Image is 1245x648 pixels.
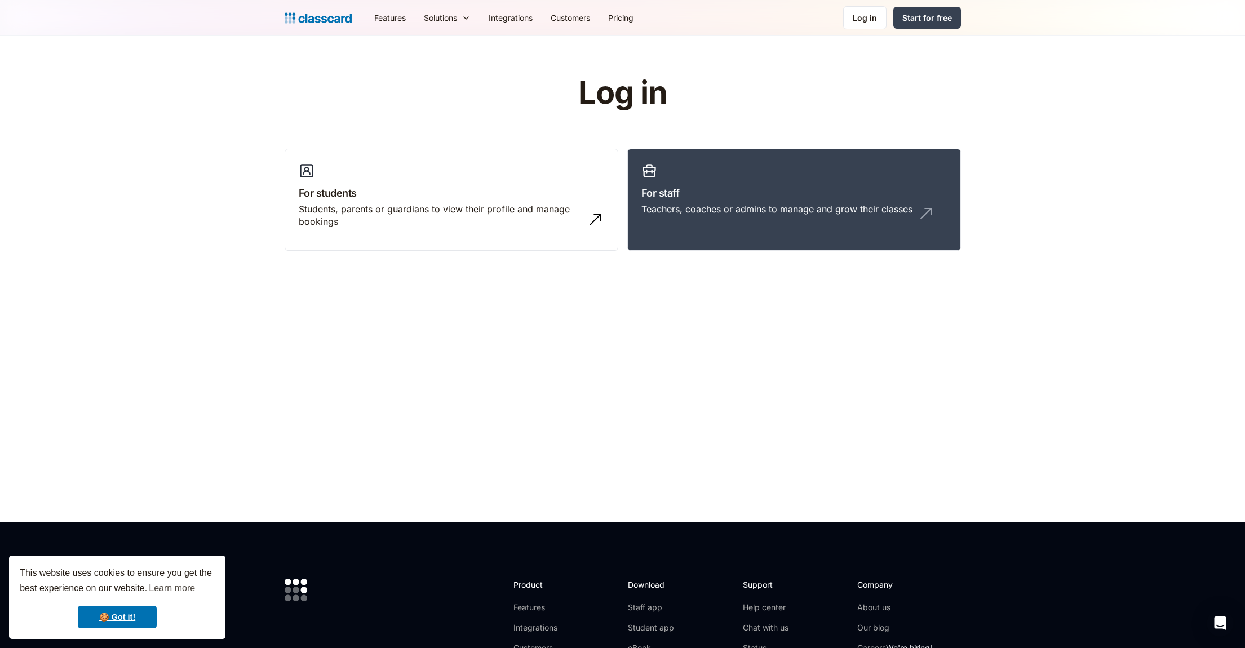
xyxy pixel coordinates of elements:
[147,580,197,597] a: learn more about cookies
[743,579,788,591] h2: Support
[480,5,542,30] a: Integrations
[444,76,801,110] h1: Log in
[365,5,415,30] a: Features
[415,5,480,30] div: Solutions
[599,5,643,30] a: Pricing
[285,149,618,251] a: For studentsStudents, parents or guardians to view their profile and manage bookings
[743,602,788,613] a: Help center
[299,185,604,201] h3: For students
[513,622,574,633] a: Integrations
[893,7,961,29] a: Start for free
[857,602,932,613] a: About us
[513,579,574,591] h2: Product
[857,579,932,591] h2: Company
[627,149,961,251] a: For staffTeachers, coaches or admins to manage and grow their classes
[424,12,457,24] div: Solutions
[641,185,947,201] h3: For staff
[843,6,887,29] a: Log in
[1207,610,1234,637] div: Open Intercom Messenger
[902,12,952,24] div: Start for free
[628,622,674,633] a: Student app
[513,602,574,613] a: Features
[78,606,157,628] a: dismiss cookie message
[857,622,932,633] a: Our blog
[20,566,215,597] span: This website uses cookies to ensure you get the best experience on our website.
[641,203,912,215] div: Teachers, coaches or admins to manage and grow their classes
[542,5,599,30] a: Customers
[628,602,674,613] a: Staff app
[299,203,582,228] div: Students, parents or guardians to view their profile and manage bookings
[628,579,674,591] h2: Download
[743,622,788,633] a: Chat with us
[853,12,877,24] div: Log in
[9,556,225,639] div: cookieconsent
[285,10,352,26] a: Logo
